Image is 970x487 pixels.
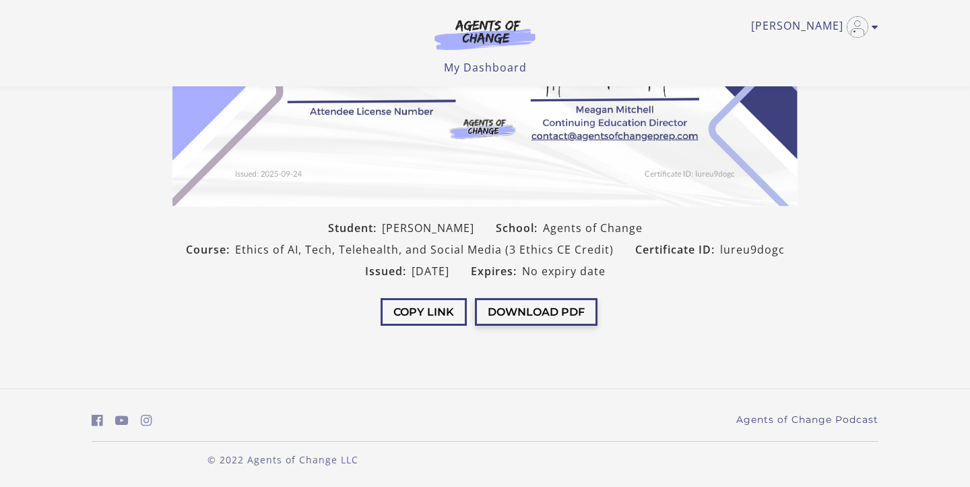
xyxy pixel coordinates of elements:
a: https://www.facebook.com/groups/aswbtestprep (Open in a new window) [92,411,103,430]
span: lureu9dogc [720,241,785,258]
a: https://www.instagram.com/agentsofchangeprep/ (Open in a new window) [141,411,152,430]
span: Course: [186,241,235,258]
a: Agents of Change Podcast [736,413,878,427]
a: My Dashboard [444,60,527,75]
button: Copy Link [381,298,467,326]
button: Download PDF [475,298,597,326]
a: Toggle menu [751,16,872,38]
span: Expires: [471,263,522,279]
span: Student: [328,220,382,236]
p: © 2022 Agents of Change LLC [92,453,474,467]
img: Agents of Change Logo [420,19,550,50]
i: https://www.youtube.com/c/AgentsofChangeTestPrepbyMeaganMitchell (Open in a new window) [115,414,129,427]
span: Ethics of AI, Tech, Telehealth, and Social Media (3 Ethics CE Credit) [235,241,614,258]
span: Agents of Change [543,220,643,236]
span: Certificate ID: [635,241,720,258]
span: School: [496,220,543,236]
span: [PERSON_NAME] [382,220,474,236]
span: [DATE] [412,263,449,279]
a: https://www.youtube.com/c/AgentsofChangeTestPrepbyMeaganMitchell (Open in a new window) [115,411,129,430]
span: No expiry date [522,263,606,279]
i: https://www.facebook.com/groups/aswbtestprep (Open in a new window) [92,414,103,427]
span: Issued: [365,263,412,279]
i: https://www.instagram.com/agentsofchangeprep/ (Open in a new window) [141,414,152,427]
